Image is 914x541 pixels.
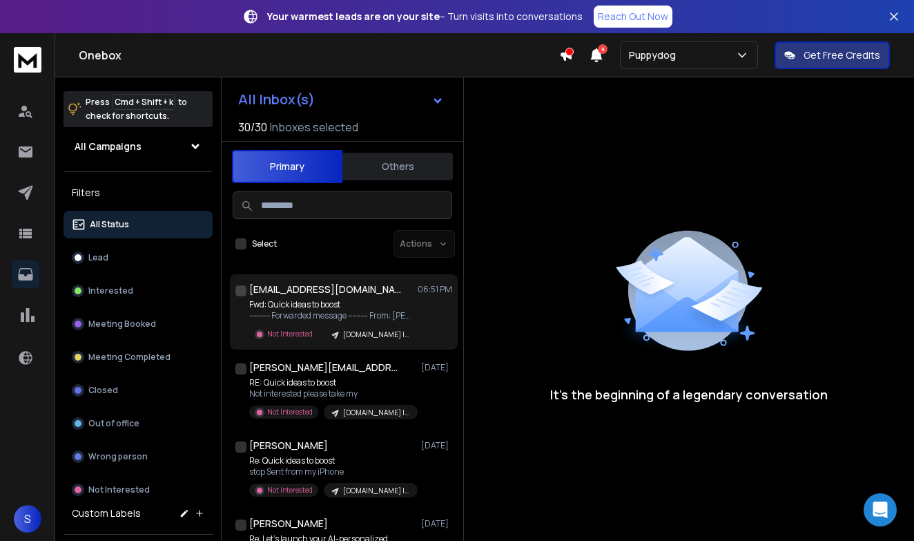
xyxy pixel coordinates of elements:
[249,310,415,321] p: ---------- Forwarded message --------- From: [PERSON_NAME]
[343,330,409,340] p: [DOMAIN_NAME] | SaaS Companies
[64,443,213,471] button: Wrong person
[267,10,583,23] p: – Turn visits into conversations
[804,48,880,62] p: Get Free Credits
[14,47,41,73] img: logo
[88,385,118,396] p: Closed
[343,486,409,496] p: [DOMAIN_NAME] | SaaS Companies
[249,517,328,531] h1: [PERSON_NAME]
[64,183,213,202] h3: Filters
[88,484,150,495] p: Not Interested
[342,151,453,182] button: Others
[64,244,213,272] button: Lead
[421,518,452,529] p: [DATE]
[270,119,358,135] h3: Inboxes selected
[88,418,139,429] p: Out of office
[88,352,171,363] p: Meeting Completed
[14,505,41,533] button: S
[238,119,267,135] span: 30 / 30
[775,41,890,69] button: Get Free Credits
[64,310,213,338] button: Meeting Booked
[249,466,415,477] p: stop Sent from my iPhone
[64,410,213,437] button: Out of office
[64,476,213,504] button: Not Interested
[594,6,672,28] a: Reach Out Now
[64,277,213,305] button: Interested
[267,329,313,339] p: Not Interested
[232,150,342,183] button: Primary
[267,407,313,417] p: Not Interested
[113,94,175,110] span: Cmd + Shift + k
[88,451,148,462] p: Wrong person
[249,455,415,466] p: Re: Quick ideas to boost
[249,299,415,310] p: Fwd: Quick ideas to boost
[88,252,108,263] p: Lead
[598,44,607,54] span: 4
[267,485,313,495] p: Not Interested
[90,219,129,230] p: All Status
[421,440,452,451] p: [DATE]
[64,343,213,371] button: Meeting Completed
[598,10,668,23] p: Reach Out Now
[249,439,328,453] h1: [PERSON_NAME]
[64,377,213,404] button: Closed
[88,319,156,330] p: Meeting Booked
[249,283,401,296] h1: [EMAIL_ADDRESS][DOMAIN_NAME]
[267,10,440,23] strong: Your warmest leads are on your site
[249,377,415,388] p: RE: Quick ideas to boost
[252,238,277,249] label: Select
[227,86,455,113] button: All Inbox(s)
[249,361,401,374] h1: [PERSON_NAME][EMAIL_ADDRESS][DOMAIN_NAME]
[418,284,452,295] p: 06:51 PM
[79,47,559,64] h1: Onebox
[86,95,187,123] p: Press to check for shortcuts.
[72,506,141,520] h3: Custom Labels
[249,388,415,399] p: Not interested please take my
[550,385,828,404] p: It’s the beginning of a legendary conversation
[75,140,142,153] h1: All Campaigns
[629,48,681,62] p: Puppydog
[343,408,409,418] p: [DOMAIN_NAME] | SaaS Companies
[64,211,213,238] button: All Status
[64,133,213,160] button: All Campaigns
[864,493,897,526] div: Open Intercom Messenger
[421,362,452,373] p: [DATE]
[238,93,315,106] h1: All Inbox(s)
[88,285,133,296] p: Interested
